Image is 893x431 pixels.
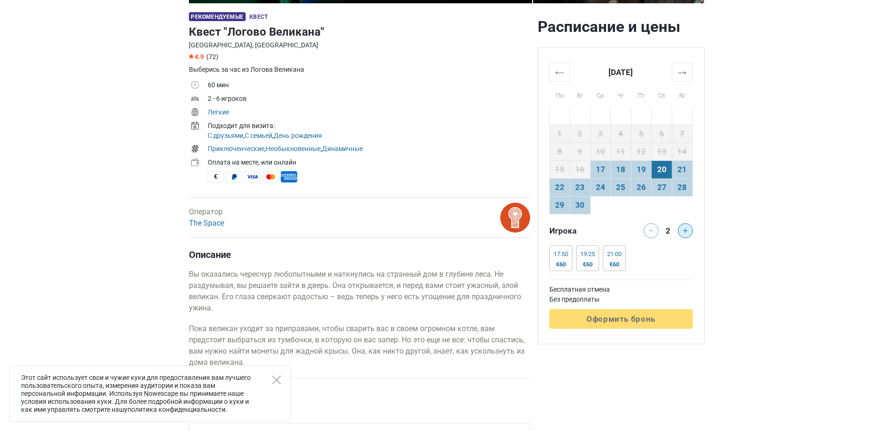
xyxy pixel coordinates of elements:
div: 2 [662,223,674,236]
a: С друзьями [208,132,243,139]
td: 27 [652,178,672,196]
th: → [672,63,692,81]
td: 23 [570,178,591,196]
td: 16 [570,160,591,178]
span: PayPal [226,171,242,182]
p: Пока великан уходит за приправами, чтобы сварить вас в своем огромном котле, вам предстоит выбрат... [189,323,530,368]
td: 17 [590,160,611,178]
div: Подходит для визита: [208,121,530,131]
td: 15 [549,160,570,178]
h1: Квест "Логово Великана" [189,23,530,40]
h2: Отзывы игроков [189,392,530,423]
td: 60 мин [208,79,530,93]
div: [GEOGRAPHIC_DATA], [GEOGRAPHIC_DATA] [189,40,530,50]
th: Пт [631,81,652,107]
td: Без предоплаты [549,295,693,304]
th: [DATE] [570,63,672,81]
a: The Space [189,219,224,227]
span: (72) [206,53,218,60]
a: Легкие [208,108,229,116]
td: 22 [549,178,570,196]
div: €60 [580,261,595,268]
td: 25 [611,178,631,196]
img: Star [189,54,194,59]
td: , , [208,143,530,157]
td: 1 [549,125,570,143]
span: Visa [244,171,261,182]
td: 29 [549,196,570,214]
a: День рождения [274,132,322,139]
td: 2 - 6 игроков [208,93,530,106]
div: 17:50 [554,250,568,258]
td: 12 [631,143,652,160]
td: 18 [611,160,631,178]
div: €60 [554,261,568,268]
span: Рекомендуемые [189,12,246,21]
td: 9 [570,143,591,160]
td: 7 [672,125,692,143]
h4: Описание [189,249,530,260]
td: , , [208,120,530,143]
p: Вы оказались чересчур любопытными и наткнулись на странный дом в глубине леса. Не раздумывая, вы ... [189,269,530,314]
div: Оплата на месте, или онлайн [208,158,530,167]
div: Этот сайт использует свои и чужие куки для предоставления вам лучшего пользовательского опыта, из... [9,366,291,422]
div: Оператор [189,206,224,229]
a: С семьей [245,132,272,139]
td: 6 [652,125,672,143]
td: 21 [672,160,692,178]
td: 24 [590,178,611,196]
td: 19 [631,160,652,178]
div: 21:00 [607,250,622,258]
th: Вт [570,81,591,107]
th: Ср [590,81,611,107]
td: 10 [590,143,611,160]
span: Наличные [208,171,224,182]
h2: Расписание и цены [538,17,705,36]
div: 19:25 [580,250,595,258]
div: Выберись за час из Логова Великана [189,65,530,75]
td: 13 [652,143,672,160]
td: 3 [590,125,611,143]
td: 30 [570,196,591,214]
img: bitmap.png [500,203,530,233]
td: Бесплатная отмена [549,285,693,295]
a: Необыкновенные [266,145,321,152]
a: Приключенческие [208,145,264,152]
td: 14 [672,143,692,160]
td: 11 [611,143,631,160]
td: 4 [611,125,631,143]
span: 4.9 [189,53,204,60]
td: 20 [652,160,672,178]
th: Пн [549,81,570,107]
a: Динамичные [322,145,363,152]
span: Квест [249,14,268,20]
th: ← [549,63,570,81]
button: Close [272,376,281,384]
th: Сб [652,81,672,107]
td: 5 [631,125,652,143]
td: 26 [631,178,652,196]
td: 8 [549,143,570,160]
th: Вс [672,81,692,107]
th: Чт [611,81,631,107]
td: 28 [672,178,692,196]
td: 2 [570,125,591,143]
span: American Express [281,171,297,182]
div: Игрока [546,223,621,238]
span: MasterCard [263,171,279,182]
div: €60 [607,261,622,268]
